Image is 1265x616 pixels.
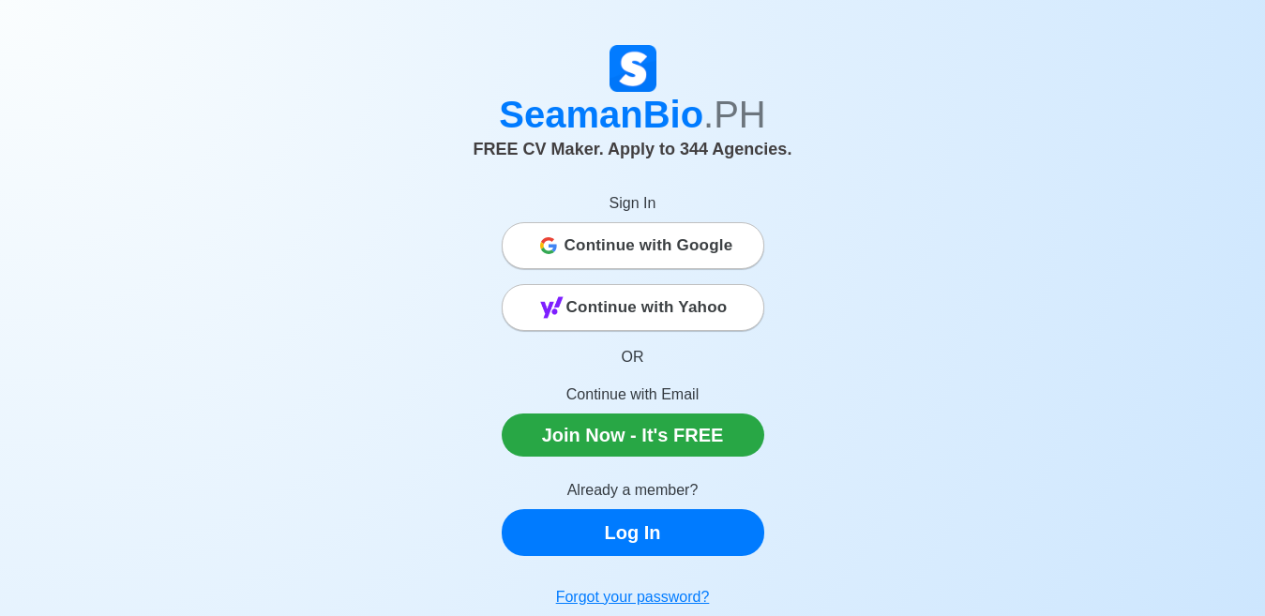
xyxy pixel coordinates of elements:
h1: SeamanBio [113,92,1153,137]
p: Sign In [502,192,764,215]
a: Forgot your password? [502,578,764,616]
a: Log In [502,509,764,556]
a: Join Now - It's FREE [502,413,764,457]
span: FREE CV Maker. Apply to 344 Agencies. [474,140,792,158]
p: OR [502,346,764,368]
p: Continue with Email [502,383,764,406]
span: Continue with Yahoo [566,289,728,326]
span: .PH [703,94,766,135]
span: Continue with Google [565,227,733,264]
p: Already a member? [502,479,764,502]
button: Continue with Yahoo [502,284,764,331]
button: Continue with Google [502,222,764,269]
img: Logo [610,45,656,92]
u: Forgot your password? [556,589,710,605]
